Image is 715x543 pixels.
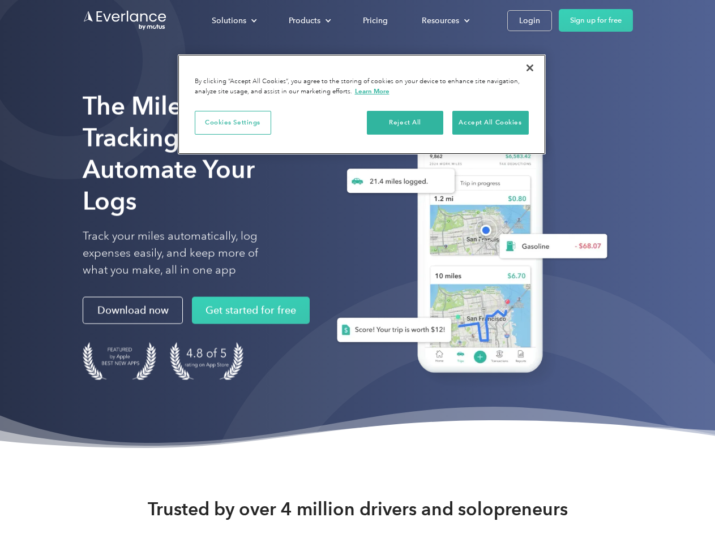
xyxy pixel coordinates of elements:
img: Everlance, mileage tracker app, expense tracking app [319,107,616,390]
a: Download now [83,297,183,324]
button: Close [517,55,542,80]
div: Privacy [178,54,546,154]
a: Go to homepage [83,10,168,31]
a: Pricing [352,11,399,31]
button: Reject All [367,111,443,135]
button: Accept All Cookies [452,111,529,135]
strong: Trusted by over 4 million drivers and solopreneurs [148,498,568,520]
a: More information about your privacy, opens in a new tab [355,87,389,95]
div: Products [277,11,340,31]
div: Cookie banner [178,54,546,154]
a: Sign up for free [559,9,633,32]
div: Resources [422,14,459,28]
div: Solutions [212,14,246,28]
p: Track your miles automatically, log expenses easily, and keep more of what you make, all in one app [83,228,285,279]
div: Products [289,14,320,28]
a: Get started for free [192,297,310,324]
img: 4.9 out of 5 stars on the app store [170,342,243,380]
button: Cookies Settings [195,111,271,135]
img: Badge for Featured by Apple Best New Apps [83,342,156,380]
div: By clicking “Accept All Cookies”, you agree to the storing of cookies on your device to enhance s... [195,77,529,97]
div: Resources [410,11,479,31]
div: Solutions [200,11,266,31]
a: Login [507,10,552,31]
div: Login [519,14,540,28]
div: Pricing [363,14,388,28]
